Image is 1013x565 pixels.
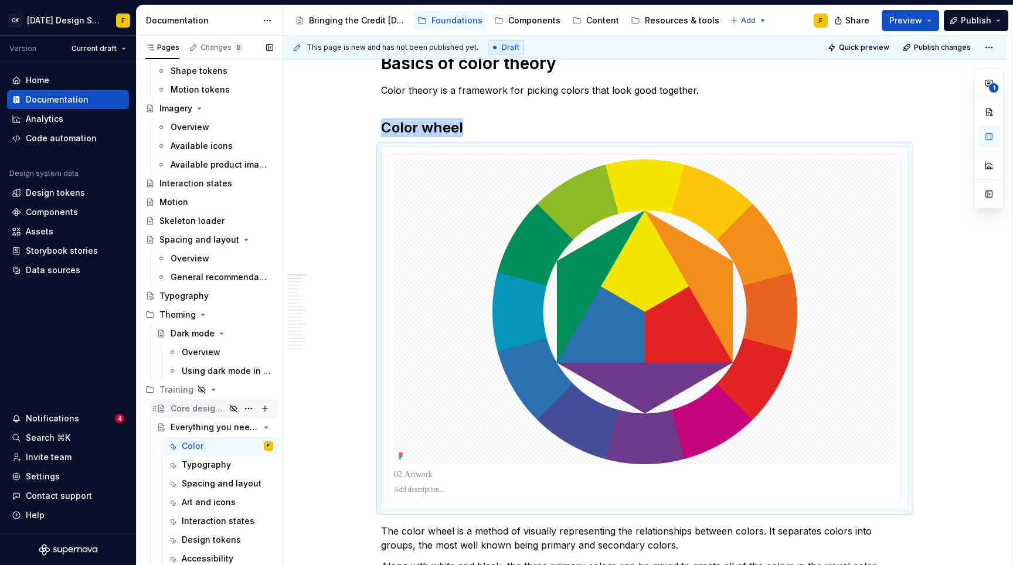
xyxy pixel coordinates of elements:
div: Notifications [26,413,79,424]
span: Quick preview [839,43,889,52]
div: Spacing and layout [159,234,239,246]
a: Everything you need to know [152,418,278,437]
div: Page tree [290,9,724,32]
div: Assets [26,226,53,237]
a: General recommendations [152,268,278,287]
div: Analytics [26,113,63,125]
div: Skeleton loader [159,215,225,227]
div: Invite team [26,451,72,463]
div: Components [508,15,560,26]
div: Color [182,440,203,452]
div: Available product imagery [171,159,267,171]
a: Overview [152,249,278,268]
div: Foundations [431,15,482,26]
h2: Color wheel [381,118,909,137]
a: Shape tokens [152,62,278,80]
div: Theming [159,309,196,321]
a: Foundations [413,11,487,30]
a: Components [7,203,129,222]
span: Preview [889,15,922,26]
div: Theming [141,305,278,324]
div: General recommendations [171,271,267,283]
a: Imagery [141,99,278,118]
button: Help [7,506,129,525]
div: Overview [182,346,220,358]
a: Spacing and layout [141,230,278,249]
div: Using dark mode in Figma [182,365,271,377]
svg: Supernova Logo [39,544,97,556]
span: This page is new and has not been published yet. [307,43,478,52]
div: Pages [145,43,179,52]
div: Storybook stories [26,245,98,257]
div: Content [586,15,619,26]
button: Contact support [7,486,129,505]
div: Typography [182,459,231,471]
div: Typography [159,290,209,302]
button: Current draft [66,40,131,57]
div: Bringing the Credit [DATE] brand to life across products [309,15,406,26]
a: Components [489,11,565,30]
a: Analytics [7,110,129,128]
a: Data sources [7,261,129,280]
a: Design tokens [7,183,129,202]
a: Bringing the Credit [DATE] brand to life across products [290,11,410,30]
button: Share [828,10,877,31]
div: Settings [26,471,60,482]
div: Accessibility [182,553,233,564]
div: Help [26,509,45,521]
div: F [121,16,125,25]
span: 4 [115,414,124,423]
a: Interaction states [163,512,278,530]
div: Interaction states [159,178,232,189]
button: CK[DATE] Design SystemF [2,8,134,33]
div: Overview [171,253,209,264]
a: Art and icons [163,493,278,512]
span: Add [741,16,756,25]
p: Color theory is a framework for picking colors that look good together. [381,83,909,97]
a: Resources & tools [626,11,724,30]
div: Spacing and layout [182,478,261,489]
a: Invite team [7,448,129,467]
a: Overview [163,343,278,362]
a: Using dark mode in Figma [163,362,278,380]
a: Design tokens [163,530,278,549]
button: Publish changes [899,39,976,56]
a: ColorF [163,437,278,455]
span: Draft [502,43,519,52]
button: Publish [944,10,1008,31]
div: Available icons [171,140,233,152]
div: Contact support [26,490,92,502]
div: F [267,440,270,452]
a: Interaction states [141,174,278,193]
button: Add [726,12,770,29]
a: Typography [163,455,278,474]
p: The color wheel is a method of visually representing the relationships between colors. It separat... [381,524,909,552]
button: Quick preview [824,39,895,56]
a: Code automation [7,129,129,148]
a: Storybook stories [7,241,129,260]
div: Design tokens [182,534,241,546]
div: Search ⌘K [26,432,70,444]
div: Home [26,74,49,86]
a: Core design principles [152,399,278,418]
div: Resources & tools [645,15,719,26]
span: Publish [961,15,991,26]
span: 8 [234,43,243,52]
div: Components [26,206,78,218]
div: Dark mode [171,328,215,339]
div: Overview [171,121,209,133]
h1: Basics of color theory [381,53,909,74]
a: Assets [7,222,129,241]
a: Available icons [152,137,278,155]
div: F [819,16,822,25]
div: Training [159,384,193,396]
a: Spacing and layout [163,474,278,493]
div: Documentation [146,15,257,26]
div: [DATE] Design System [27,15,102,26]
button: Search ⌘K [7,428,129,447]
div: CK [8,13,22,28]
a: Settings [7,467,129,486]
div: Motion tokens [171,84,230,96]
div: Training [141,380,278,399]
